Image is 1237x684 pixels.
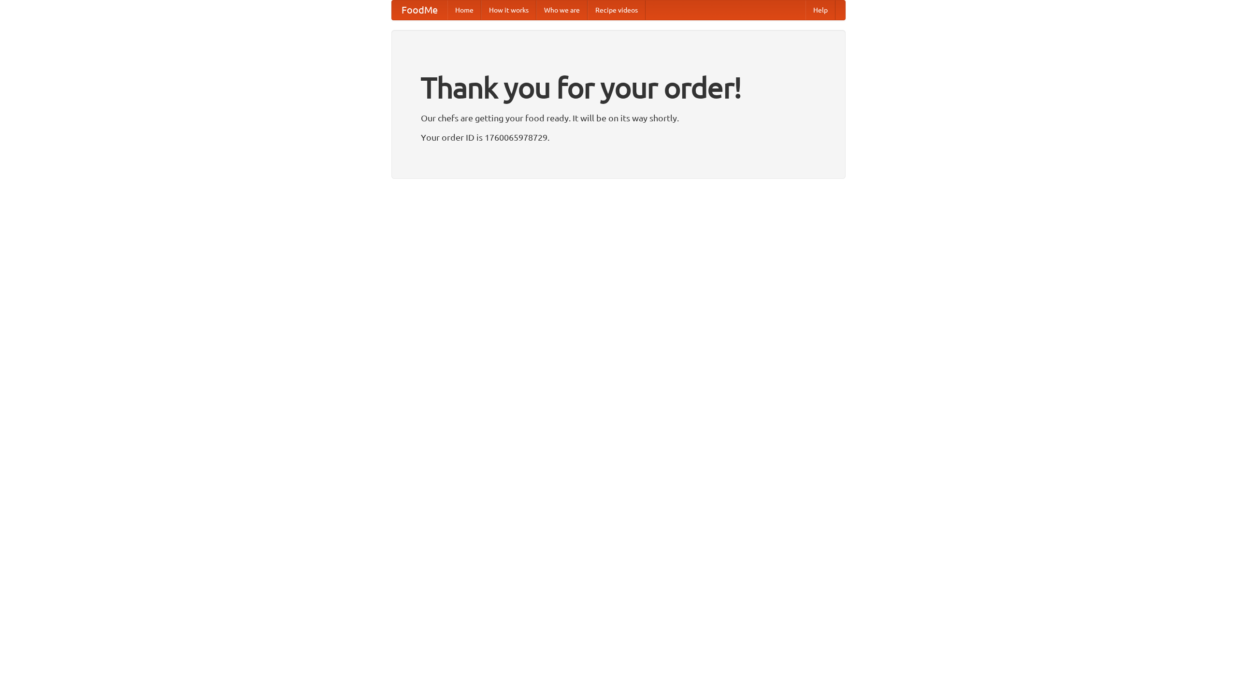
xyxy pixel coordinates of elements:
h1: Thank you for your order! [421,64,816,111]
a: Home [447,0,481,20]
a: Who we are [536,0,588,20]
a: FoodMe [392,0,447,20]
a: How it works [481,0,536,20]
p: Our chefs are getting your food ready. It will be on its way shortly. [421,111,816,125]
a: Recipe videos [588,0,646,20]
a: Help [805,0,835,20]
p: Your order ID is 1760065978729. [421,130,816,145]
